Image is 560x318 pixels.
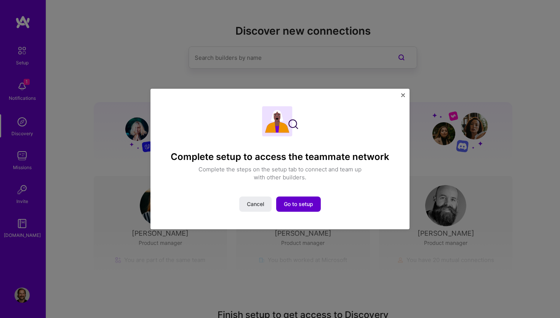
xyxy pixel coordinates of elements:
[284,200,313,208] span: Go to setup
[276,197,321,212] button: Go to setup
[262,106,298,136] img: Complete setup illustration
[247,200,264,208] span: Cancel
[239,197,272,212] button: Cancel
[194,165,366,181] p: Complete the steps on the setup tab to connect and team up with other builders.
[401,93,405,101] button: Close
[171,152,389,163] h4: Complete setup to access the teammate network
